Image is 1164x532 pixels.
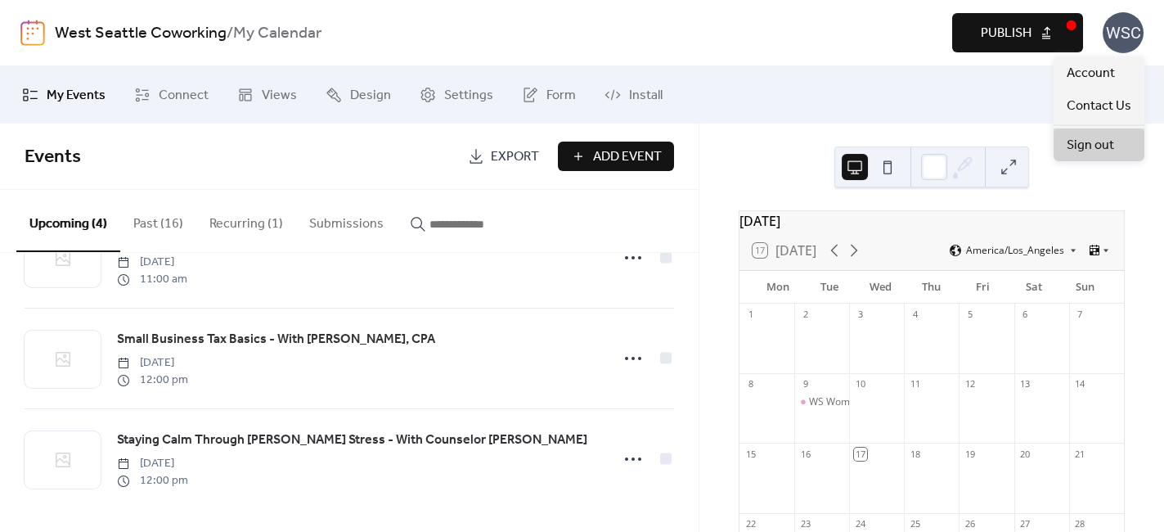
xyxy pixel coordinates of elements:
div: 22 [744,518,757,530]
button: Upcoming (4) [16,190,120,252]
a: Design [313,73,403,117]
div: 19 [964,448,976,460]
span: Publish [981,24,1031,43]
span: Settings [444,86,493,106]
div: 2 [799,309,811,321]
div: 23 [799,518,811,530]
div: Wed [855,271,906,304]
div: Fri [957,271,1009,304]
div: 4 [909,309,921,321]
span: Export [491,147,539,167]
div: 15 [744,448,757,460]
span: Views [262,86,297,106]
div: WS Women in Entrepreneurship Meetup [809,395,992,409]
span: [DATE] [117,455,188,472]
div: 17 [854,448,866,460]
span: 12:00 pm [117,472,188,489]
button: Past (16) [120,190,196,250]
div: 1 [744,309,757,321]
span: My Events [47,86,106,106]
button: Add Event [558,142,674,171]
span: Contact Us [1067,97,1131,116]
div: 20 [1019,448,1031,460]
span: Staying Calm Through [PERSON_NAME] Stress - With Counselor [PERSON_NAME] [117,431,587,450]
div: 3 [854,309,866,321]
button: Publish [952,13,1083,52]
a: My Events [10,73,118,117]
div: 18 [909,448,921,460]
div: 24 [854,518,866,530]
span: Account [1067,64,1115,83]
a: Contact Us [1054,89,1144,122]
a: Form [510,73,588,117]
img: logo [20,20,45,46]
div: 11 [909,378,921,390]
a: Views [225,73,309,117]
div: 14 [1074,378,1086,390]
span: 11:00 am [117,271,187,288]
div: 12 [964,378,976,390]
div: 5 [964,309,976,321]
div: Sat [1009,271,1060,304]
div: Sun [1059,271,1111,304]
div: Thu [906,271,958,304]
a: Connect [122,73,221,117]
span: Connect [159,86,209,106]
span: Add Event [593,147,662,167]
div: 28 [1074,518,1086,530]
b: / [227,18,233,49]
div: 10 [854,378,866,390]
div: [DATE] [739,211,1124,231]
div: 7 [1074,309,1086,321]
div: 8 [744,378,757,390]
div: 27 [1019,518,1031,530]
div: WS Women in Entrepreneurship Meetup [794,395,849,409]
div: 6 [1019,309,1031,321]
span: [DATE] [117,254,187,271]
a: West Seattle Coworking [55,18,227,49]
div: 9 [799,378,811,390]
div: Tue [803,271,855,304]
div: Mon [753,271,804,304]
a: Small Business Tax Basics - With [PERSON_NAME], CPA [117,329,435,350]
span: Form [546,86,576,106]
span: Design [350,86,391,106]
b: My Calendar [233,18,321,49]
span: Events [25,139,81,175]
a: Export [456,142,551,171]
div: WSC [1103,12,1144,53]
span: [DATE] [117,354,188,372]
div: 13 [1019,378,1031,390]
div: 16 [799,448,811,460]
div: 26 [964,518,976,530]
button: Submissions [296,190,397,250]
span: America/Los_Angeles [966,246,1064,255]
div: 25 [909,518,921,530]
span: Small Business Tax Basics - With [PERSON_NAME], CPA [117,330,435,349]
button: Recurring (1) [196,190,296,250]
div: 21 [1074,448,1086,460]
a: Account [1054,56,1144,89]
a: Install [592,73,675,117]
a: Settings [407,73,506,117]
span: Install [629,86,663,106]
span: Sign out [1067,136,1114,156]
a: Staying Calm Through [PERSON_NAME] Stress - With Counselor [PERSON_NAME] [117,430,587,451]
span: 12:00 pm [117,372,188,389]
